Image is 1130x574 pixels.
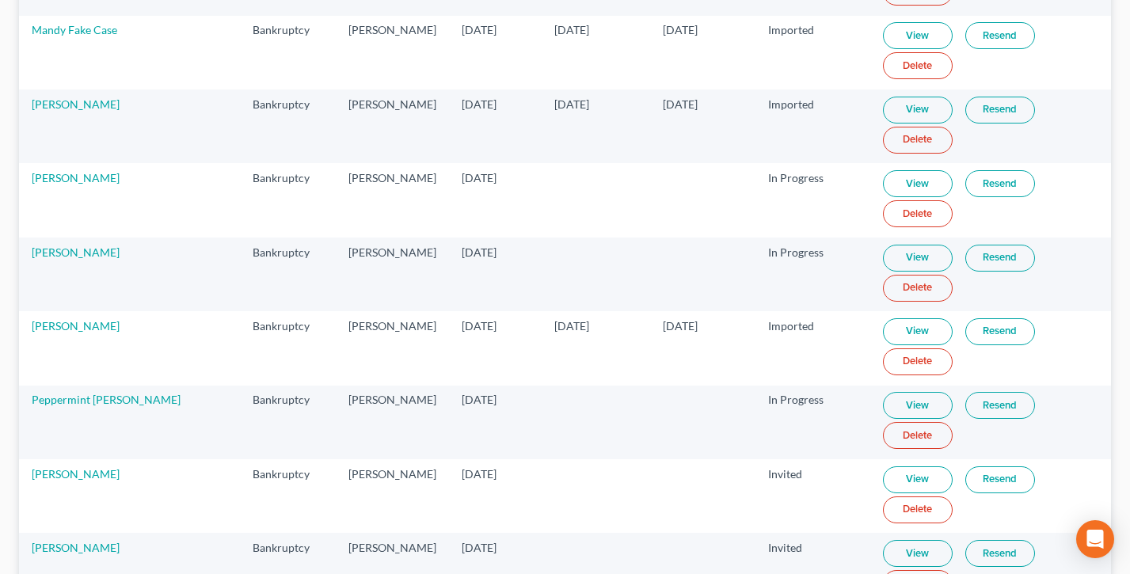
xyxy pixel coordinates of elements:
td: [PERSON_NAME] [336,238,449,311]
span: [DATE] [462,393,497,406]
span: [DATE] [554,97,589,111]
a: Peppermint [PERSON_NAME] [32,393,181,406]
span: [DATE] [663,97,698,111]
a: Resend [965,318,1035,345]
a: [PERSON_NAME] [32,245,120,259]
td: In Progress [755,386,870,459]
a: Resend [965,466,1035,493]
a: [PERSON_NAME] [32,97,120,111]
a: Delete [883,127,953,154]
td: Imported [755,16,870,89]
a: Resend [965,540,1035,567]
td: Imported [755,311,870,385]
span: [DATE] [554,319,589,333]
a: View [883,466,953,493]
a: Delete [883,422,953,449]
a: Delete [883,348,953,375]
a: View [883,22,953,49]
span: [DATE] [663,23,698,36]
td: [PERSON_NAME] [336,311,449,385]
td: Bankruptcy [240,89,336,163]
a: Resend [965,170,1035,197]
a: Mandy Fake Case [32,23,117,36]
span: [DATE] [462,467,497,481]
a: [PERSON_NAME] [32,467,120,481]
a: [PERSON_NAME] [32,541,120,554]
td: [PERSON_NAME] [336,459,449,533]
td: Bankruptcy [240,311,336,385]
td: Bankruptcy [240,386,336,459]
span: [DATE] [462,97,497,111]
a: View [883,318,953,345]
td: [PERSON_NAME] [336,89,449,163]
a: Resend [965,97,1035,124]
a: Delete [883,496,953,523]
a: Resend [965,245,1035,272]
a: View [883,245,953,272]
td: Bankruptcy [240,16,336,89]
a: Resend [965,22,1035,49]
a: View [883,170,953,197]
a: Delete [883,52,953,79]
a: [PERSON_NAME] [32,171,120,184]
a: Delete [883,275,953,302]
a: View [883,97,953,124]
a: View [883,540,953,567]
span: [DATE] [462,23,497,36]
a: View [883,392,953,419]
div: Open Intercom Messenger [1076,520,1114,558]
span: [DATE] [462,541,497,554]
td: Imported [755,89,870,163]
a: [PERSON_NAME] [32,319,120,333]
td: In Progress [755,238,870,311]
a: Delete [883,200,953,227]
a: Resend [965,392,1035,419]
td: In Progress [755,163,870,237]
td: Bankruptcy [240,163,336,237]
td: [PERSON_NAME] [336,16,449,89]
span: [DATE] [462,171,497,184]
span: [DATE] [554,23,589,36]
td: Bankruptcy [240,238,336,311]
span: [DATE] [462,245,497,259]
td: Bankruptcy [240,459,336,533]
td: [PERSON_NAME] [336,163,449,237]
td: Invited [755,459,870,533]
span: [DATE] [663,319,698,333]
span: [DATE] [462,319,497,333]
td: [PERSON_NAME] [336,386,449,459]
